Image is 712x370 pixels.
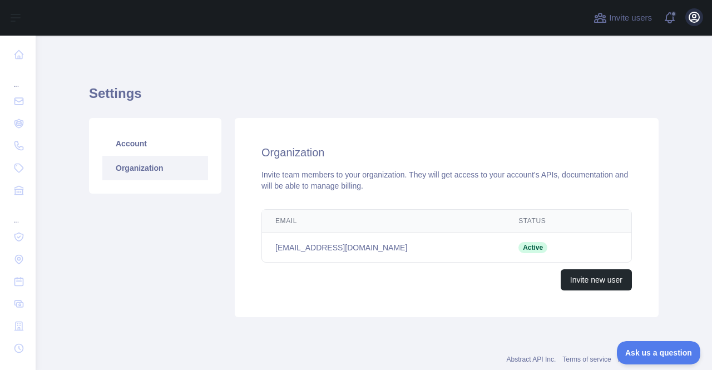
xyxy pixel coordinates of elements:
td: [EMAIL_ADDRESS][DOMAIN_NAME] [262,233,505,263]
div: Invite team members to your organization. They will get access to your account's APIs, documentat... [261,169,632,191]
div: ... [9,203,27,225]
th: Status [505,210,590,233]
h1: Settings [89,85,659,111]
th: Email [262,210,505,233]
span: Active [518,242,547,253]
a: Terms of service [562,356,611,363]
a: Account [102,131,208,156]
span: Invite users [609,12,652,24]
div: ... [9,67,27,89]
a: Organization [102,156,208,180]
h2: Organization [261,145,632,160]
button: Invite new user [561,269,632,290]
iframe: Toggle Customer Support [617,341,701,364]
button: Invite users [591,9,654,27]
a: Abstract API Inc. [507,356,556,363]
